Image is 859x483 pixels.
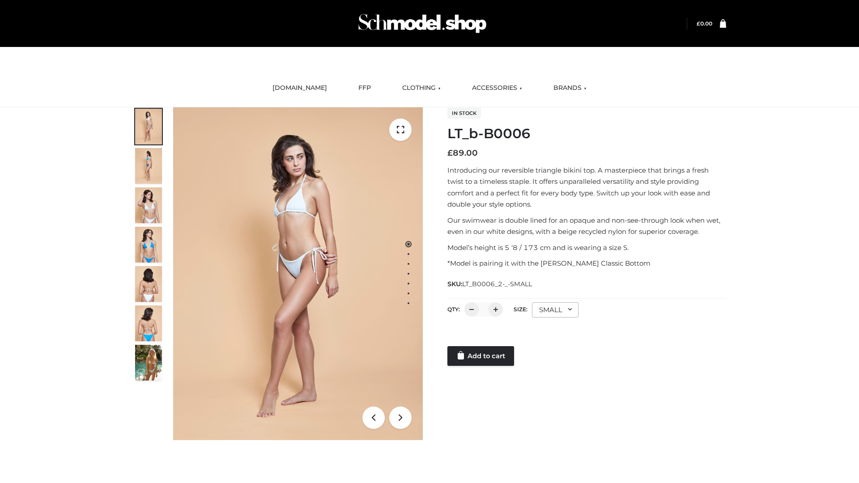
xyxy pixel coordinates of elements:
[462,280,532,288] span: LT_B0006_2-_-SMALL
[447,108,481,119] span: In stock
[355,6,489,41] img: Schmodel Admin 964
[514,306,527,313] label: Size:
[547,78,593,98] a: BRANDS
[447,258,726,269] p: *Model is pairing it with the [PERSON_NAME] Classic Bottom
[173,107,423,440] img: ArielClassicBikiniTop_CloudNine_AzureSky_OW114ECO_1
[135,109,162,144] img: ArielClassicBikiniTop_CloudNine_AzureSky_OW114ECO_1-scaled.jpg
[447,242,726,254] p: Model’s height is 5 ‘8 / 173 cm and is wearing a size S.
[135,345,162,381] img: Arieltop_CloudNine_AzureSky2.jpg
[447,126,726,142] h1: LT_b-B0006
[465,78,529,98] a: ACCESSORIES
[352,78,378,98] a: FFP
[135,266,162,302] img: ArielClassicBikiniTop_CloudNine_AzureSky_OW114ECO_7-scaled.jpg
[697,20,700,27] span: £
[135,227,162,263] img: ArielClassicBikiniTop_CloudNine_AzureSky_OW114ECO_4-scaled.jpg
[447,148,453,158] span: £
[135,305,162,341] img: ArielClassicBikiniTop_CloudNine_AzureSky_OW114ECO_8-scaled.jpg
[266,78,334,98] a: [DOMAIN_NAME]
[135,187,162,223] img: ArielClassicBikiniTop_CloudNine_AzureSky_OW114ECO_3-scaled.jpg
[447,279,533,289] span: SKU:
[532,302,578,318] div: SMALL
[447,165,726,210] p: Introducing our reversible triangle bikini top. A masterpiece that brings a fresh twist to a time...
[447,215,726,237] p: Our swimwear is double lined for an opaque and non-see-through look when wet, even in our white d...
[447,148,478,158] bdi: 89.00
[135,148,162,184] img: ArielClassicBikiniTop_CloudNine_AzureSky_OW114ECO_2-scaled.jpg
[697,20,712,27] bdi: 0.00
[447,306,460,313] label: QTY:
[697,20,712,27] a: £0.00
[447,346,514,366] a: Add to cart
[395,78,447,98] a: CLOTHING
